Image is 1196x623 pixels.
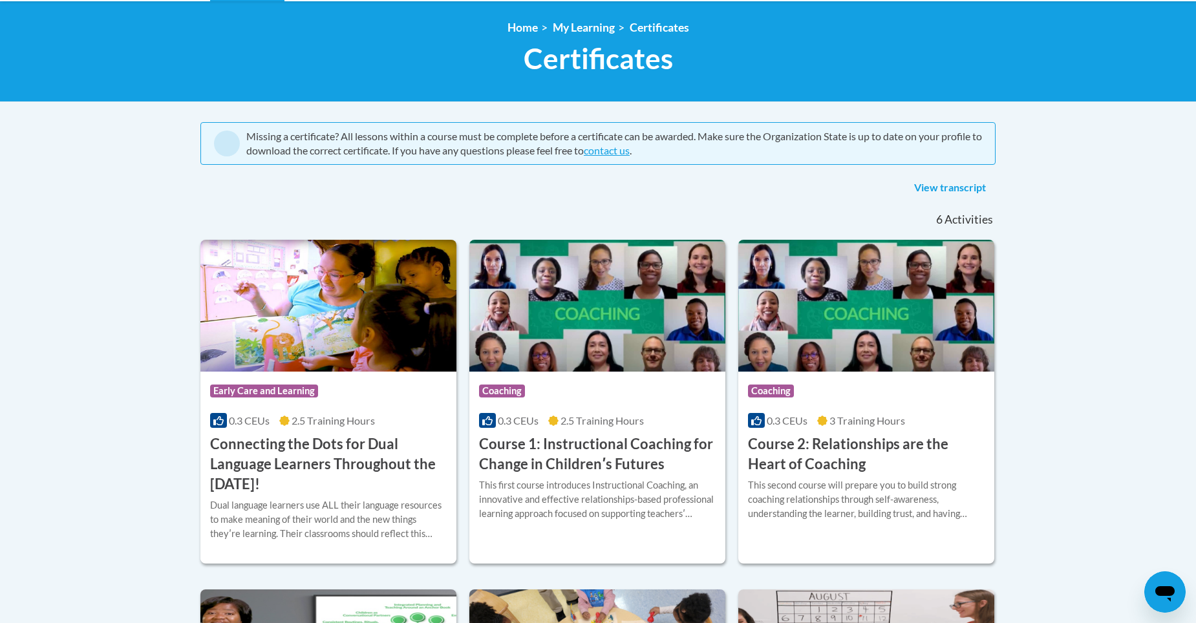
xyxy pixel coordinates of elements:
span: 0.3 CEUs [498,414,539,427]
a: Certificates [630,21,689,34]
span: Early Care and Learning [210,385,318,397]
span: 0.3 CEUs [767,414,807,427]
div: This second course will prepare you to build strong coaching relationships through self-awareness... [748,478,985,521]
div: Dual language learners use ALL their language resources to make meaning of their world and the ne... [210,498,447,541]
span: 2.5 Training Hours [561,414,644,427]
a: Course LogoCoaching0.3 CEUs2.5 Training Hours Course 1: Instructional Coaching for Change in Chil... [469,240,725,564]
a: View transcript [904,178,996,198]
img: Course Logo [200,240,456,372]
img: Course Logo [469,240,725,372]
iframe: Button to launch messaging window [1144,571,1186,613]
h3: Course 1: Instructional Coaching for Change in Childrenʹs Futures [479,434,716,474]
span: 6 [936,213,943,227]
a: Course LogoEarly Care and Learning0.3 CEUs2.5 Training Hours Connecting the Dots for Dual Languag... [200,240,456,564]
span: 2.5 Training Hours [292,414,375,427]
a: My Learning [553,21,615,34]
div: This first course introduces Instructional Coaching, an innovative and effective relationships-ba... [479,478,716,521]
a: Course LogoCoaching0.3 CEUs3 Training Hours Course 2: Relationships are the Heart of CoachingThis... [738,240,994,564]
span: Coaching [748,385,794,397]
span: Certificates [524,41,673,76]
span: Coaching [479,385,525,397]
h3: Course 2: Relationships are the Heart of Coaching [748,434,985,474]
div: Missing a certificate? All lessons within a course must be complete before a certificate can be a... [246,129,982,158]
span: 0.3 CEUs [229,414,270,427]
span: 3 Training Hours [829,414,905,427]
h3: Connecting the Dots for Dual Language Learners Throughout the [DATE]! [210,434,447,494]
img: Course Logo [738,240,994,372]
a: Home [507,21,538,34]
span: Activities [945,213,993,227]
a: contact us [584,144,630,156]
